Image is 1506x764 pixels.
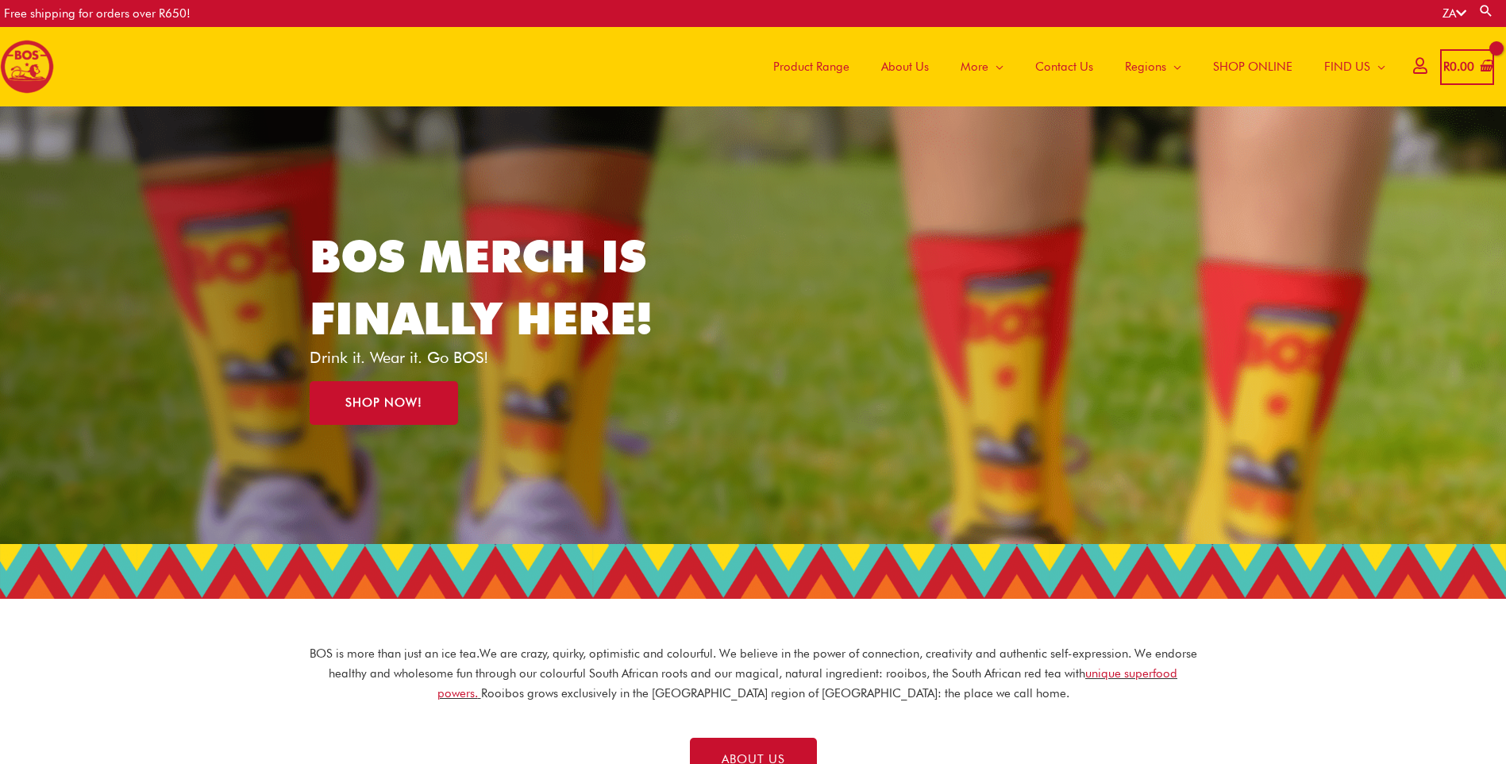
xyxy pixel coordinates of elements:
[1324,43,1370,91] span: FIND US
[1442,6,1466,21] a: ZA
[1443,60,1450,74] span: R
[773,43,849,91] span: Product Range
[945,27,1019,106] a: More
[1213,43,1292,91] span: SHOP ONLINE
[1035,43,1093,91] span: Contact Us
[1478,3,1494,18] a: Search button
[757,27,865,106] a: Product Range
[310,349,676,365] p: Drink it. Wear it. Go BOS!
[310,381,458,425] a: SHOP NOW!
[1019,27,1109,106] a: Contact Us
[310,230,653,345] a: BOS MERCH IS FINALLY HERE!
[1125,43,1166,91] span: Regions
[437,666,1178,700] a: unique superfood powers.
[345,397,422,409] span: SHOP NOW!
[1440,49,1494,85] a: View Shopping Cart, empty
[881,43,929,91] span: About Us
[745,27,1401,106] nav: Site Navigation
[1443,60,1474,74] bdi: 0.00
[309,644,1198,703] p: BOS is more than just an ice tea. We are crazy, quirky, optimistic and colourful. We believe in t...
[961,43,988,91] span: More
[865,27,945,106] a: About Us
[1109,27,1197,106] a: Regions
[1197,27,1308,106] a: SHOP ONLINE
